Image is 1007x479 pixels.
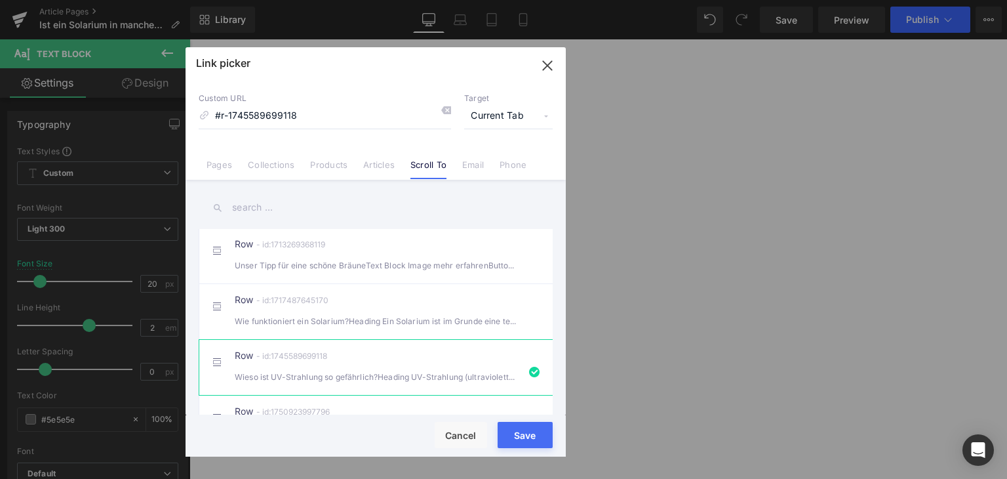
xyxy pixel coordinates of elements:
input: https://gempages.net [199,104,451,129]
div: Open Intercom Messenger [962,434,994,466]
button: Cancel [435,422,487,448]
div: - id:1713269368119 [253,239,325,249]
p: Custom URL [199,93,451,104]
a: Email [462,159,484,179]
a: Row [235,295,253,304]
p: Link picker [196,56,250,70]
div: - id:1717487645170 [253,295,328,305]
input: search ... [199,193,553,222]
a: Row [235,351,253,360]
p: Target [464,93,553,104]
a: Row [235,407,253,416]
a: Row [235,239,253,249]
button: Save [498,422,553,448]
a: Articles [363,159,395,179]
div: Wie funktioniert ein Solarium?Heading Ein Solarium ist im Grunde eine technis [235,314,517,328]
div: Unser Tipp für eine schöne BräuneText Block Image mehr erfahrenButton R [235,259,517,272]
div: - id:1745589699118 [253,351,327,361]
span: Current Tab [464,104,553,129]
a: Products [310,159,347,179]
a: Scroll To [410,159,446,179]
a: Collections [248,159,294,179]
div: - id:1750923997796 [253,407,330,417]
a: Phone [500,159,526,179]
a: Pages [207,159,232,179]
div: Wieso ist UV-Strahlung so gefährlich?Heading UV-Strahlung (ultraviolette Stra [235,370,517,384]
